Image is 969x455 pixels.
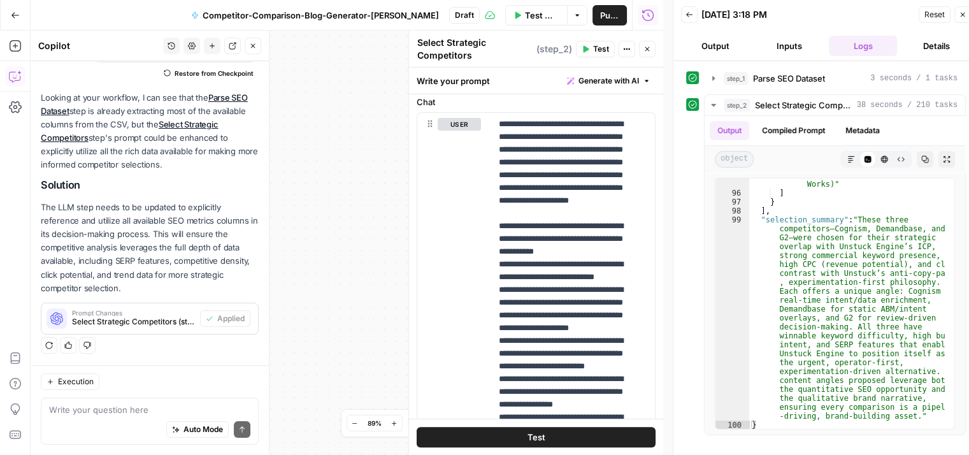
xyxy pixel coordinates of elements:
[409,68,663,94] div: Write your prompt
[41,92,248,116] a: Parse SEO Dataset
[217,313,245,324] span: Applied
[592,5,627,25] button: Publish
[715,206,749,215] div: 98
[562,73,656,89] button: Generate with AI
[438,118,481,131] button: user
[203,9,439,22] span: Competitor-Comparison-Blog-Generator-[PERSON_NAME]
[536,43,572,55] span: ( step_2 )
[753,72,825,85] span: Parse SEO Dataset
[368,418,382,428] span: 89%
[527,431,545,444] span: Test
[72,310,195,316] span: Prompt Changes
[710,121,749,140] button: Output
[681,36,750,56] button: Output
[576,41,615,57] button: Test
[166,421,229,438] button: Auto Mode
[417,36,533,62] textarea: Select Strategic Competitors
[870,73,958,84] span: 3 seconds / 1 tasks
[41,91,259,172] p: Looking at your workflow, I can see that the step is already extracting most of the available col...
[829,36,898,56] button: Logs
[183,5,447,25] button: Competitor-Comparison-Blog-Generator-[PERSON_NAME]
[41,179,259,191] h2: Solution
[159,66,259,81] button: Restore from Checkpoint
[755,36,824,56] button: Inputs
[705,68,965,89] button: 3 seconds / 1 tasks
[183,424,223,435] span: Auto Mode
[724,72,748,85] span: step_1
[754,121,833,140] button: Compiled Prompt
[600,9,619,22] span: Publish
[715,189,749,198] div: 96
[58,376,94,387] span: Execution
[455,10,474,21] span: Draft
[715,151,754,168] span: object
[715,198,749,206] div: 97
[38,40,159,52] div: Copilot
[200,310,250,327] button: Applied
[857,99,958,111] span: 38 seconds / 210 tasks
[417,427,656,447] button: Test
[417,96,656,108] label: Chat
[755,99,852,112] span: Select Strategic Competitors
[919,6,951,23] button: Reset
[41,201,259,295] p: The LLM step needs to be updated to explicitly reference and utilize all available SEO metrics co...
[505,5,567,25] button: Test Workflow
[175,68,254,78] span: Restore from Checkpoint
[593,43,609,55] span: Test
[705,95,965,115] button: 38 seconds / 210 tasks
[578,75,639,87] span: Generate with AI
[525,9,559,22] span: Test Workflow
[41,373,99,390] button: Execution
[724,99,750,112] span: step_2
[72,316,195,328] span: Select Strategic Competitors (step_2)
[705,116,965,435] div: 38 seconds / 210 tasks
[838,121,887,140] button: Metadata
[924,9,945,20] span: Reset
[715,215,749,421] div: 99
[715,421,749,430] div: 100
